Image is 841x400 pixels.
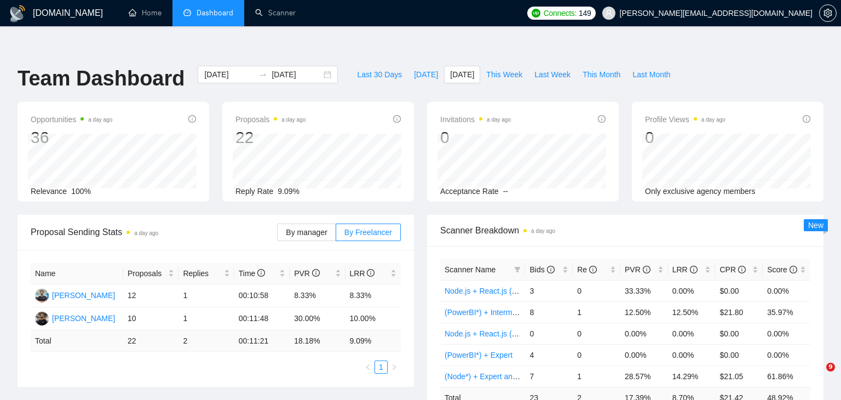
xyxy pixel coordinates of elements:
[763,323,810,344] td: 0.00%
[88,117,112,123] time: a day ago
[525,301,573,323] td: 8
[357,68,402,81] span: Last 30 Days
[532,9,540,18] img: upwork-logo.png
[178,330,234,352] td: 2
[35,290,115,299] a: TS[PERSON_NAME]
[525,344,573,365] td: 4
[272,68,321,81] input: End date
[234,307,290,330] td: 00:11:48
[290,330,345,352] td: 18.18 %
[183,9,191,16] span: dashboard
[9,5,26,22] img: logo
[235,187,273,196] span: Reply Rate
[487,117,511,123] time: a day ago
[312,269,320,277] span: info-circle
[35,312,49,325] img: MJ
[620,301,668,323] td: 12.50%
[826,363,835,372] span: 9
[134,230,158,236] time: a day ago
[440,224,810,237] span: Scanner Breakdown
[525,323,573,344] td: 0
[375,361,387,373] a: 1
[645,113,725,126] span: Profile Views
[31,330,123,352] td: Total
[178,284,234,307] td: 1
[804,363,830,389] iframe: Intercom live chat
[440,113,511,126] span: Invitations
[525,365,573,387] td: 7
[440,187,499,196] span: Acceptance Rate
[239,269,265,278] span: Time
[290,307,345,330] td: 30.00%
[625,265,650,274] span: PVR
[632,68,670,81] span: Last Month
[715,280,763,301] td: $0.00
[123,307,178,330] td: 10
[178,307,234,330] td: 1
[18,66,185,92] h1: Team Dashboard
[388,361,401,374] button: right
[668,301,716,323] td: 12.50%
[620,365,668,387] td: 28.57%
[123,263,178,284] th: Proposals
[71,187,91,196] span: 100%
[31,113,112,126] span: Opportunities
[620,280,668,301] td: 33.33%
[529,265,554,274] span: Bids
[445,308,533,317] a: (PowerBI*) + Intermediate
[544,7,577,19] span: Connects:
[204,68,254,81] input: Start date
[31,225,277,239] span: Proposal Sending Stats
[414,68,438,81] span: [DATE]
[445,351,512,359] a: (PowerBI*) + Expert
[258,70,267,79] span: swap-right
[255,8,296,18] a: searchScanner
[197,8,233,18] span: Dashboard
[820,9,836,18] span: setting
[294,269,320,278] span: PVR
[525,280,573,301] td: 3
[35,313,115,322] a: MJ[PERSON_NAME]
[445,372,551,381] a: (Node*) + Expert and Beginner.
[620,323,668,344] td: 0.00%
[393,115,401,123] span: info-circle
[286,228,327,237] span: By manager
[763,280,810,301] td: 0.00%
[388,361,401,374] li: Next Page
[391,364,398,370] span: right
[547,266,555,273] span: info-circle
[715,365,763,387] td: $21.05
[819,9,837,18] a: setting
[183,267,221,279] span: Replies
[577,66,626,83] button: This Month
[598,115,606,123] span: info-circle
[178,263,234,284] th: Replies
[573,323,620,344] td: 0
[351,66,408,83] button: Last 30 Days
[129,8,162,18] a: homeHome
[234,284,290,307] td: 00:10:58
[123,330,178,352] td: 22
[290,284,345,307] td: 8.33%
[52,289,115,301] div: [PERSON_NAME]
[715,301,763,323] td: $21.80
[350,269,375,278] span: LRR
[445,329,584,338] a: Node.js + React.js (Entry + Intermediate)
[715,344,763,365] td: $0.00
[645,187,756,196] span: Only exclusive agency members
[577,265,597,274] span: Re
[808,221,823,230] span: New
[668,344,716,365] td: 0.00%
[573,344,620,365] td: 0
[123,284,178,307] td: 12
[589,266,597,273] span: info-circle
[668,323,716,344] td: 0.00%
[440,127,511,148] div: 0
[375,361,388,374] li: 1
[361,361,375,374] button: left
[701,117,725,123] time: a day ago
[128,267,166,279] span: Proposals
[583,68,620,81] span: This Month
[35,289,49,302] img: TS
[503,187,508,196] span: --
